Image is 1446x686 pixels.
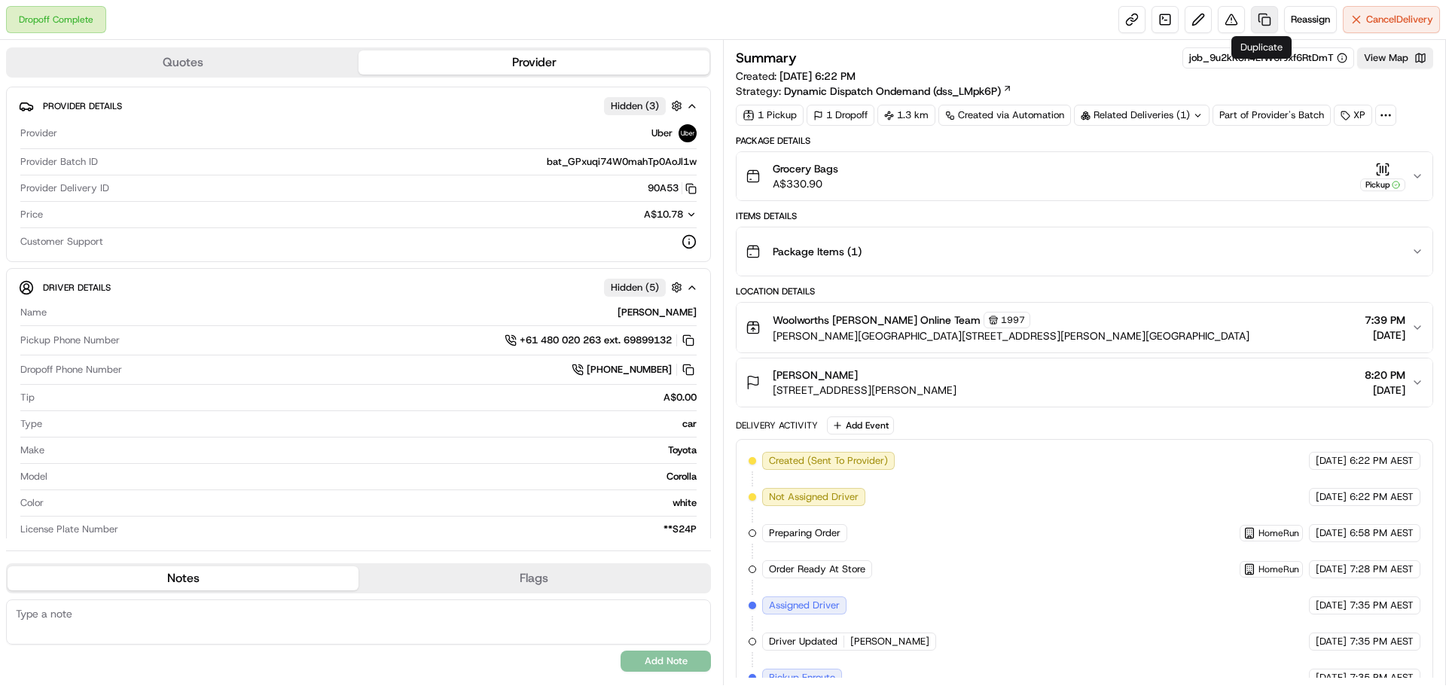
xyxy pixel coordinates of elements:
[1357,47,1433,69] button: View Map
[769,526,840,540] span: Preparing Order
[1360,162,1405,191] button: Pickup
[736,419,818,431] div: Delivery Activity
[572,361,697,378] a: [PHONE_NUMBER]
[651,127,673,140] span: Uber
[737,227,1432,276] button: Package Items (1)
[20,235,103,248] span: Customer Support
[20,181,109,195] span: Provider Delivery ID
[1360,178,1405,191] div: Pickup
[1231,36,1292,59] div: Duplicate
[773,176,838,191] span: A$330.90
[1316,671,1347,684] span: [DATE]
[564,208,697,221] button: A$10.78
[1189,51,1347,65] button: job_9u2kKSh4EfW6FJxf6RtDmT
[20,334,120,347] span: Pickup Phone Number
[769,454,888,468] span: Created (Sent To Provider)
[1350,671,1414,684] span: 7:35 PM AEST
[1334,105,1372,126] div: XP
[587,363,672,377] span: [PHONE_NUMBER]
[1001,314,1025,326] span: 1997
[807,105,874,126] div: 1 Dropoff
[769,635,837,648] span: Driver Updated
[736,84,1012,99] div: Strategy:
[50,496,697,510] div: white
[769,599,840,612] span: Assigned Driver
[358,50,709,75] button: Provider
[877,105,935,126] div: 1.3 km
[48,417,697,431] div: car
[358,566,709,590] button: Flags
[1284,6,1337,33] button: Reassign
[20,306,47,319] span: Name
[736,285,1433,297] div: Location Details
[1365,367,1405,383] span: 8:20 PM
[773,244,862,259] span: Package Items ( 1 )
[1291,13,1330,26] span: Reassign
[1365,313,1405,328] span: 7:39 PM
[769,490,859,504] span: Not Assigned Driver
[20,444,44,457] span: Make
[1343,6,1440,33] button: CancelDelivery
[20,391,35,404] span: Tip
[41,391,697,404] div: A$0.00
[1316,635,1347,648] span: [DATE]
[604,96,686,115] button: Hidden (3)
[1316,563,1347,576] span: [DATE]
[43,100,122,112] span: Provider Details
[1316,490,1347,504] span: [DATE]
[784,84,1012,99] a: Dynamic Dispatch Ondemand (dss_LMpk6P)
[1316,526,1347,540] span: [DATE]
[773,328,1249,343] span: [PERSON_NAME][GEOGRAPHIC_DATA][STREET_ADDRESS][PERSON_NAME][GEOGRAPHIC_DATA]
[611,99,659,113] span: Hidden ( 3 )
[737,358,1432,407] button: [PERSON_NAME][STREET_ADDRESS][PERSON_NAME]8:20 PM[DATE]
[20,127,57,140] span: Provider
[604,278,686,297] button: Hidden (5)
[737,152,1432,200] button: Grocery BagsA$330.90Pickup
[1258,563,1299,575] span: HomeRun
[53,470,697,483] div: Corolla
[20,363,122,377] span: Dropoff Phone Number
[773,383,956,398] span: [STREET_ADDRESS][PERSON_NAME]
[1350,563,1414,576] span: 7:28 PM AEST
[1316,454,1347,468] span: [DATE]
[20,208,43,221] span: Price
[1350,490,1414,504] span: 6:22 PM AEST
[769,563,865,576] span: Order Ready At Store
[547,155,697,169] span: bat_GPxuqi74W0mahTp0AoJl1w
[773,367,858,383] span: [PERSON_NAME]
[784,84,1001,99] span: Dynamic Dispatch Ondemand (dss_LMpk6P)
[20,470,47,483] span: Model
[505,332,697,349] a: +61 480 020 263 ext. 69899132
[19,275,698,300] button: Driver DetailsHidden (5)
[20,496,44,510] span: Color
[648,181,697,195] button: 90A53
[1350,599,1414,612] span: 7:35 PM AEST
[779,69,856,83] span: [DATE] 6:22 PM
[736,51,797,65] h3: Summary
[611,281,659,294] span: Hidden ( 5 )
[1366,13,1433,26] span: Cancel Delivery
[8,50,358,75] button: Quotes
[1365,328,1405,343] span: [DATE]
[736,135,1433,147] div: Package Details
[20,523,118,536] span: License Plate Number
[769,671,835,684] span: Pickup Enroute
[1365,383,1405,398] span: [DATE]
[938,105,1071,126] div: Created via Automation
[850,635,929,648] span: [PERSON_NAME]
[1316,599,1347,612] span: [DATE]
[827,416,894,434] button: Add Event
[737,303,1432,352] button: Woolworths [PERSON_NAME] Online Team1997[PERSON_NAME][GEOGRAPHIC_DATA][STREET_ADDRESS][PERSON_NAM...
[773,161,838,176] span: Grocery Bags
[1350,526,1414,540] span: 6:58 PM AEST
[1350,454,1414,468] span: 6:22 PM AEST
[736,105,804,126] div: 1 Pickup
[679,124,697,142] img: uber-new-logo.jpeg
[773,313,981,328] span: Woolworths [PERSON_NAME] Online Team
[520,334,672,347] span: +61 480 020 263 ext. 69899132
[8,566,358,590] button: Notes
[50,444,697,457] div: Toyota
[53,306,697,319] div: [PERSON_NAME]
